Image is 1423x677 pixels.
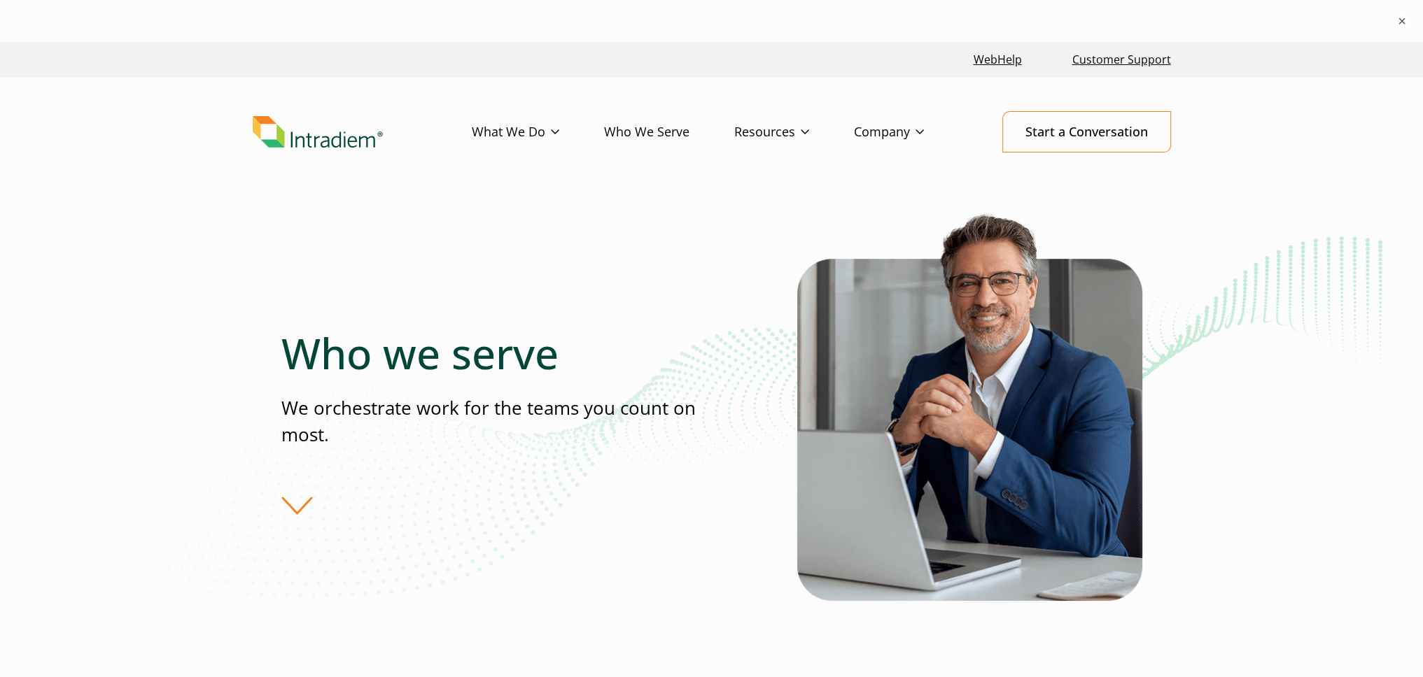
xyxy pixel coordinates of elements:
a: Customer Support [1067,45,1177,75]
a: Who We Serve [604,112,734,152]
a: Link to homepage of Intradiem [253,116,472,148]
img: Intradiem [253,116,383,148]
h1: Who we serve [281,328,711,378]
img: Who Intradiem Serves [797,208,1142,601]
a: Company [854,112,969,152]
a: Start a Conversation [1002,111,1171,152]
button: × [1395,14,1409,28]
p: We orchestrate work for the teams you count on most. [281,395,711,448]
a: What We Do [472,112,604,152]
a: Resources [734,112,854,152]
a: Link opens in a new window [968,45,1028,75]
